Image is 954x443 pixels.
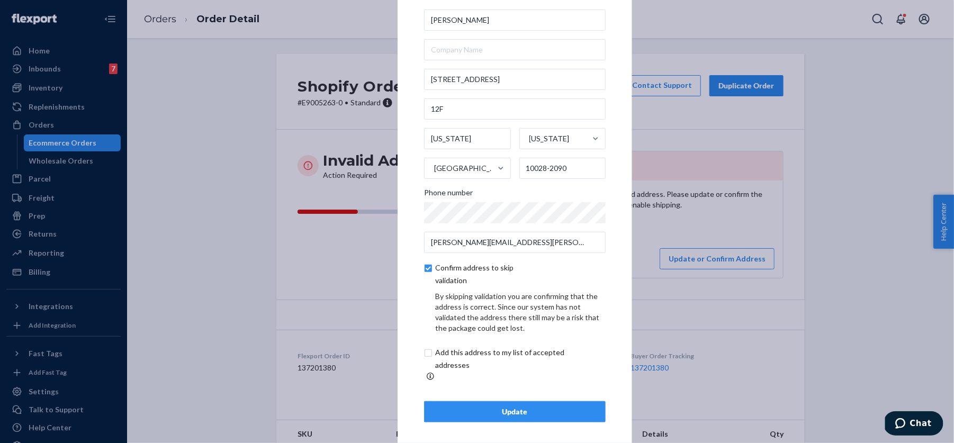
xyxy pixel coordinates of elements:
[435,291,606,333] div: By skipping validation you are confirming that the address is correct. Since our system has not v...
[424,10,606,31] input: First & Last Name
[424,232,606,253] input: Email (Only Required for International)
[885,411,943,438] iframe: Opens a widget where you can chat to one of our agents
[434,163,497,174] div: [GEOGRAPHIC_DATA]
[424,39,606,60] input: Company Name
[433,406,597,417] div: Update
[529,133,570,144] div: [US_STATE]
[424,98,606,120] input: Street Address 2 (Optional)
[424,69,606,90] input: Street Address
[433,158,434,179] input: [GEOGRAPHIC_DATA]
[424,128,511,149] input: City
[424,187,473,202] span: Phone number
[519,158,606,179] input: ZIP Code
[528,128,529,149] input: [US_STATE]
[424,401,606,422] button: Update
